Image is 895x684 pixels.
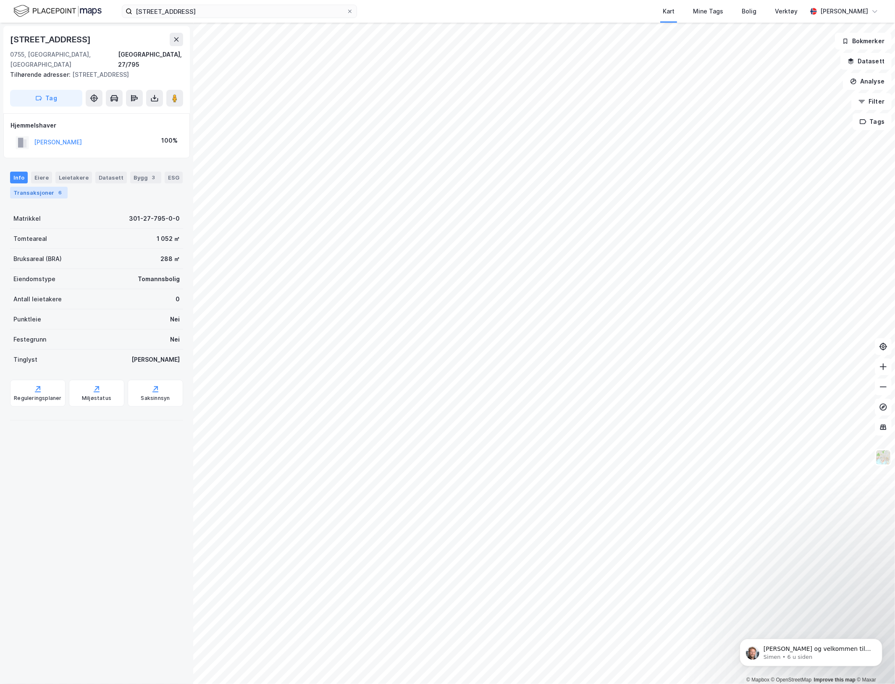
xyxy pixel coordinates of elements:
div: 6 [56,188,64,197]
img: logo.f888ab2527a4732fd821a326f86c7f29.svg [13,4,102,18]
div: 288 ㎡ [160,254,180,264]
span: [PERSON_NAME] og velkommen til Newsec Maps, [PERSON_NAME] det er du lurer på så er det bare å ta ... [37,24,144,65]
button: Bokmerker [835,33,892,50]
div: [PERSON_NAME] [131,355,180,365]
button: Tags [853,113,892,130]
div: 100% [161,136,178,146]
div: Transaksjoner [10,187,68,198]
div: Bolig [742,6,756,16]
button: Analyse [843,73,892,90]
div: Tinglyst [13,355,37,365]
div: Eiere [31,172,52,183]
div: 0755, [GEOGRAPHIC_DATA], [GEOGRAPHIC_DATA] [10,50,118,70]
img: Z [875,449,891,465]
div: Antall leietakere [13,294,62,304]
div: Tomteareal [13,234,47,244]
a: OpenStreetMap [771,677,812,683]
div: [PERSON_NAME] [820,6,868,16]
div: [STREET_ADDRESS] [10,70,176,80]
div: 3 [150,173,158,182]
div: Punktleie [13,314,41,324]
div: Nei [170,314,180,324]
div: Verktøy [775,6,798,16]
div: Tomannsbolig [138,274,180,284]
div: [STREET_ADDRESS] [10,33,92,46]
div: 0 [176,294,180,304]
div: Festegrunn [13,334,46,345]
div: Matrikkel [13,214,41,224]
div: Reguleringsplaner [14,395,61,402]
div: Bruksareal (BRA) [13,254,62,264]
div: Eiendomstype [13,274,55,284]
a: Mapbox [746,677,769,683]
div: Datasett [95,172,127,183]
div: Miljøstatus [82,395,111,402]
p: Message from Simen, sent 6 u siden [37,32,145,40]
div: Mine Tags [693,6,723,16]
iframe: Intercom notifications melding [727,621,895,680]
div: 301-27-795-0-0 [129,214,180,224]
div: 1 052 ㎡ [157,234,180,244]
button: Filter [851,93,892,110]
div: [GEOGRAPHIC_DATA], 27/795 [118,50,183,70]
div: Hjemmelshaver [10,120,183,131]
span: Tilhørende adresser: [10,71,72,78]
div: Nei [170,334,180,345]
div: ESG [165,172,183,183]
a: Improve this map [814,677,856,683]
div: Bygg [130,172,161,183]
input: Søk på adresse, matrikkel, gårdeiere, leietakere eller personer [132,5,346,18]
div: Kart [663,6,675,16]
div: Leietakere [55,172,92,183]
div: Saksinnsyn [141,395,170,402]
div: Info [10,172,28,183]
button: Datasett [840,53,892,70]
button: Tag [10,90,82,107]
